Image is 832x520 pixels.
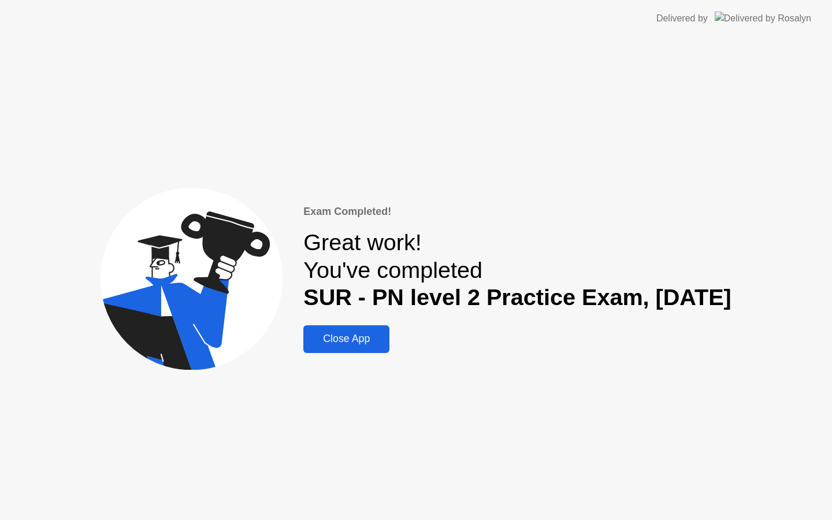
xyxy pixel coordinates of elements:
[303,204,731,220] div: Exam Completed!
[303,229,731,311] div: Great work! You've completed
[715,12,811,25] img: Delivered by Rosalyn
[307,333,386,345] div: Close App
[656,12,708,25] div: Delivered by
[303,284,731,310] b: SUR - PN level 2 Practice Exam, [DATE]
[303,325,389,353] button: Close App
